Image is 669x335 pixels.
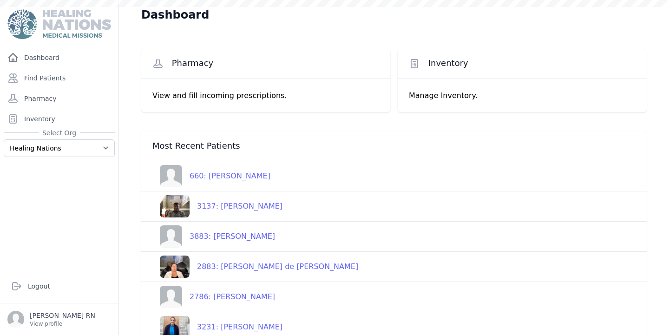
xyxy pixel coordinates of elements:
a: Pharmacy [4,89,115,108]
a: 660: [PERSON_NAME] [152,165,270,187]
a: Inventory Manage Inventory. [398,48,647,112]
a: [PERSON_NAME] RN View profile [7,311,111,328]
a: 3883: [PERSON_NAME] [152,225,275,248]
span: Select Org [39,128,80,138]
span: Inventory [428,58,468,69]
span: Most Recent Patients [152,140,240,151]
span: Pharmacy [172,58,214,69]
img: wcFwSyrFSqL0QAAACV0RVh0ZGF0ZTpjcmVhdGUAMjAyMy0xMi0xOVQxODoxNzo0MyswMDowMC8W0V0AAAAldEVYdGRhdGU6bW... [160,256,190,278]
img: Medical Missions EMR [7,9,111,39]
p: Manage Inventory. [409,90,636,101]
div: 660: [PERSON_NAME] [182,171,270,182]
a: 2786: [PERSON_NAME] [152,286,275,308]
div: 3883: [PERSON_NAME] [182,231,275,242]
a: 3137: [PERSON_NAME] [152,195,282,217]
div: 2786: [PERSON_NAME] [182,291,275,302]
div: 3137: [PERSON_NAME] [190,201,282,212]
a: Find Patients [4,69,115,87]
a: 2883: [PERSON_NAME] de [PERSON_NAME] [152,256,358,278]
p: View and fill incoming prescriptions. [152,90,379,101]
h1: Dashboard [141,7,209,22]
div: 3231: [PERSON_NAME] [190,322,282,333]
div: 2883: [PERSON_NAME] de [PERSON_NAME] [190,261,358,272]
p: [PERSON_NAME] RN [30,311,95,320]
a: Dashboard [4,48,115,67]
img: person-242608b1a05df3501eefc295dc1bc67a.jpg [160,225,182,248]
a: Inventory [4,110,115,128]
p: View profile [30,320,95,328]
img: AD7dnd9l2raXAAAAJXRFWHRkYXRlOmNyZWF0ZQAyMDI0LTAyLTA2VDAxOjMyOjQ2KzAwOjAw0APOngAAACV0RVh0ZGF0ZTptb... [160,195,190,217]
img: person-242608b1a05df3501eefc295dc1bc67a.jpg [160,286,182,308]
a: Logout [7,277,111,296]
a: Pharmacy View and fill incoming prescriptions. [141,48,390,112]
img: person-242608b1a05df3501eefc295dc1bc67a.jpg [160,165,182,187]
